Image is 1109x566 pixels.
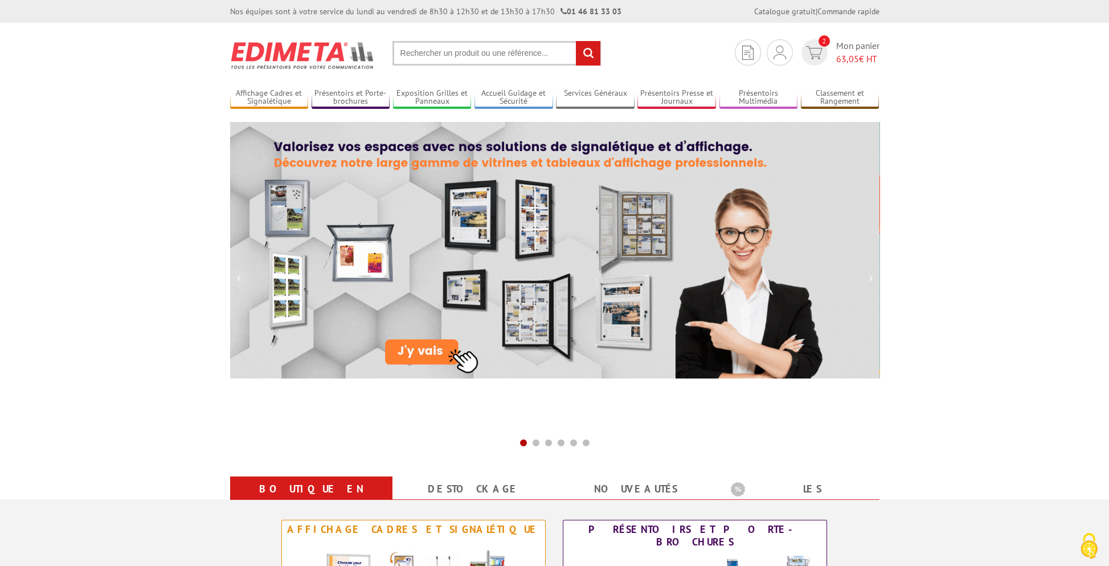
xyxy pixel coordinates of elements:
[568,479,703,499] a: nouveautés
[1075,532,1103,560] img: Cookies (fenêtre modale)
[474,88,553,107] a: Accueil Guidage et Sécurité
[806,46,822,59] img: devis rapide
[244,479,379,520] a: Boutique en ligne
[392,41,601,66] input: Rechercher un produit ou une référence...
[576,41,600,66] input: rechercher
[312,88,390,107] a: Présentoirs et Porte-brochures
[566,523,824,548] div: Présentoirs et Porte-brochures
[731,479,873,502] b: Les promotions
[817,6,879,17] a: Commande rapide
[801,88,879,107] a: Classement et Rangement
[774,46,786,59] img: devis rapide
[637,88,716,107] a: Présentoirs Presse et Journaux
[754,6,816,17] a: Catalogue gratuit
[731,479,866,520] a: Les promotions
[393,88,472,107] a: Exposition Grilles et Panneaux
[799,39,879,66] a: devis rapide 2 Mon panier 63,05€ HT
[754,6,879,17] div: |
[406,479,541,499] a: Destockage
[230,6,621,17] div: Nos équipes sont à votre service du lundi au vendredi de 8h30 à 12h30 et de 13h30 à 17h30
[836,39,879,66] span: Mon panier
[742,46,754,60] img: devis rapide
[556,88,635,107] a: Services Généraux
[230,88,309,107] a: Affichage Cadres et Signalétique
[836,53,859,64] span: 63,05
[836,52,879,66] span: € HT
[560,6,621,17] strong: 01 46 81 33 03
[719,88,798,107] a: Présentoirs Multimédia
[285,523,542,536] div: Affichage Cadres et Signalétique
[819,35,830,47] span: 2
[230,34,375,76] img: Présentoir, panneau, stand - Edimeta - PLV, affichage, mobilier bureau, entreprise
[1069,527,1109,566] button: Cookies (fenêtre modale)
